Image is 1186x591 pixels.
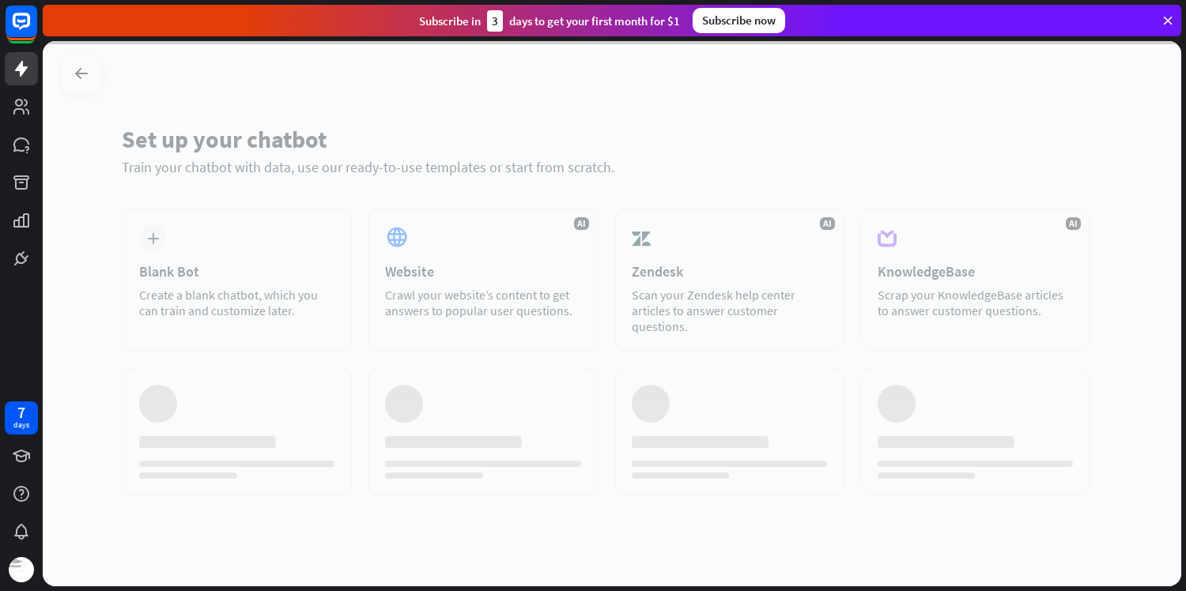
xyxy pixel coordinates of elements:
[17,405,25,420] div: 7
[693,8,785,33] div: Subscribe now
[487,10,503,32] div: 3
[5,401,38,435] a: 7 days
[13,420,29,431] div: days
[419,10,680,32] div: Subscribe in days to get your first month for $1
